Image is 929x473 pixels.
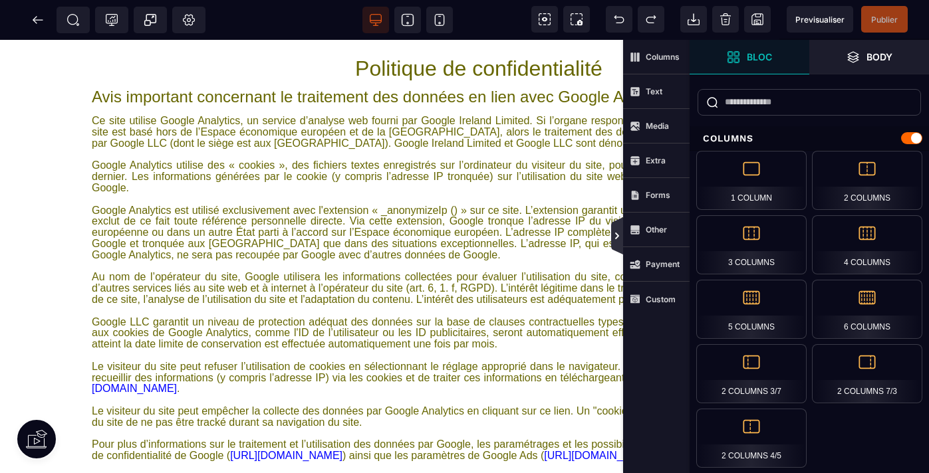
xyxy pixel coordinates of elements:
[646,52,680,62] strong: Columns
[812,280,922,339] div: 6 Columns
[646,121,669,131] strong: Media
[92,332,866,355] a: [URL][DOMAIN_NAME]
[230,410,342,421] a: [URL][DOMAIN_NAME]
[795,15,845,25] span: Previsualiser
[144,13,157,27] span: Popup
[66,13,80,27] span: SEO
[646,86,662,96] strong: Text
[787,6,853,33] span: Preview
[866,52,892,62] strong: Body
[646,294,676,304] strong: Custom
[812,215,922,274] div: 4 Columns
[812,151,922,210] div: 2 Columns
[690,126,929,151] div: Columns
[646,259,680,269] strong: Payment
[544,410,656,421] a: [URL][DOMAIN_NAME]
[563,6,590,33] span: Screenshot
[696,280,807,339] div: 5 Columns
[355,17,602,41] span: Politique de confidentialité
[696,151,807,210] div: 1 Column
[92,399,866,421] span: Pour plus d’informations sur le traitement et l’utilisation des données par Google, les paramétra...
[871,15,898,25] span: Publier
[812,344,922,403] div: 2 Columns 7/3
[92,231,866,387] span: Au nom de l’opérateur du site, Google utilisera les informations collectées pour évaluer l’utilis...
[809,40,929,74] span: Open Layer Manager
[646,225,667,235] strong: Other
[696,344,807,403] div: 2 Columns 3/7
[696,215,807,274] div: 3 Columns
[646,155,666,165] strong: Extra
[92,48,677,66] span: Avis important concernant le traitement des données en lien avec Google Analytics
[531,6,558,33] span: View components
[92,75,866,221] span: Ce site utilise Google Analytics, un service d’analyse web fourni par Google Ireland Limited. Si ...
[105,13,118,27] span: Tracking
[696,409,807,468] div: 2 Columns 4/5
[690,40,809,74] span: Open Blocks
[747,52,772,62] strong: Bloc
[646,190,670,200] strong: Forms
[182,13,196,27] span: Setting Body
